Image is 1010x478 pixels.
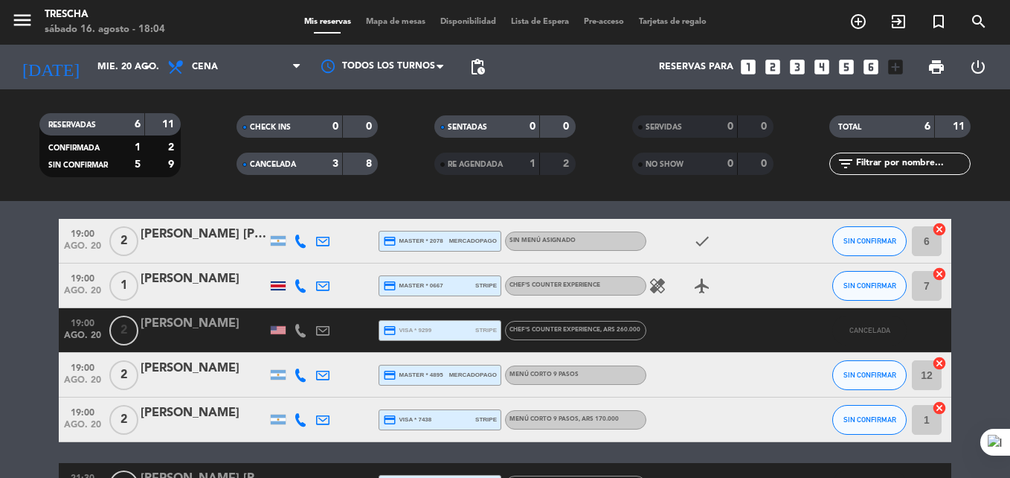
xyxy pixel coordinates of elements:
[832,271,907,301] button: SIN CONFIRMAR
[11,9,33,31] i: menu
[693,277,711,295] i: airplanemode_active
[162,119,177,130] strong: 11
[646,124,682,131] span: SERVIDAS
[924,121,930,132] strong: 6
[48,144,100,152] span: CONFIRMADA
[297,18,358,26] span: Mis reservas
[141,314,267,334] div: [PERSON_NAME]
[509,416,619,422] span: Menú corto 9 pasos
[890,13,907,31] i: exit_to_app
[332,121,338,132] strong: 0
[383,279,396,293] i: credit_card
[761,159,770,169] strong: 0
[135,142,141,153] strong: 1
[64,331,101,348] span: ago. 20
[64,269,101,286] span: 19:00
[530,159,535,169] strong: 1
[832,405,907,435] button: SIN CONFIRMAR
[861,57,881,77] i: looks_6
[843,415,896,424] span: SIN CONFIRMAR
[763,57,782,77] i: looks_two
[45,22,165,37] div: sábado 16. agosto - 18:04
[448,124,487,131] span: SENTADAS
[383,413,431,427] span: visa * 7438
[109,226,138,256] span: 2
[843,371,896,379] span: SIN CONFIRMAR
[135,159,141,170] strong: 5
[109,316,138,345] span: 2
[141,270,267,289] div: [PERSON_NAME]
[932,222,947,237] i: cancel
[383,324,396,337] i: credit_card
[855,156,970,172] input: Filtrar por nombre...
[366,159,375,169] strong: 8
[600,327,640,333] span: , ARS 260.000
[843,237,896,245] span: SIN CONFIRMAR
[659,62,733,72] span: Reservas para
[927,58,945,76] span: print
[563,159,572,169] strong: 2
[48,121,96,129] span: RESERVADAS
[64,224,101,241] span: 19:00
[109,271,138,301] span: 1
[693,232,711,250] i: check
[141,359,267,378] div: [PERSON_NAME]
[135,119,141,130] strong: 6
[383,235,396,248] i: credit_card
[433,18,504,26] span: Disponibilidad
[849,326,890,334] span: CANCELADA
[383,369,396,382] i: credit_card
[64,241,101,258] span: ago. 20
[168,142,177,153] strong: 2
[250,161,296,168] span: CANCELADA
[141,404,267,423] div: [PERSON_NAME]
[64,403,101,420] span: 19:00
[64,375,101,392] span: ago. 20
[448,161,503,168] span: RE AGENDADA
[475,281,497,290] span: stripe
[631,18,714,26] span: Tarjetas de regalo
[788,57,807,77] i: looks_3
[141,225,267,244] div: [PERSON_NAME] [PERSON_NAME]
[45,7,165,22] div: Trescha
[383,369,443,382] span: master * 4895
[932,401,947,415] i: cancel
[509,238,576,243] span: Sin menú asignado
[932,356,947,371] i: cancel
[64,286,101,303] span: ago. 20
[832,226,907,256] button: SIN CONFIRMAR
[358,18,433,26] span: Mapa de mesas
[843,281,896,290] span: SIN CONFIRMAR
[64,358,101,375] span: 19:00
[383,279,443,293] span: master * 0667
[469,58,486,76] span: pending_actions
[383,413,396,427] i: credit_card
[168,159,177,170] strong: 9
[509,372,579,377] span: Menú corto 9 pasos
[383,324,431,337] span: visa * 9299
[11,9,33,36] button: menu
[504,18,576,26] span: Lista de Espera
[646,161,683,168] span: NO SHOW
[970,13,988,31] i: search
[109,360,138,390] span: 2
[64,313,101,331] span: 19:00
[509,327,640,333] span: Chef's Counter Experience
[849,13,867,31] i: add_circle_outline
[727,159,733,169] strong: 0
[932,267,947,281] i: cancel
[649,277,666,295] i: healing
[11,51,90,83] i: [DATE]
[957,45,999,89] div: LOG OUT
[449,370,497,380] span: mercadopago
[727,121,733,132] strong: 0
[563,121,572,132] strong: 0
[739,57,758,77] i: looks_one
[838,124,861,131] span: TOTAL
[475,415,497,424] span: stripe
[832,316,907,345] button: CANCELADA
[530,121,535,132] strong: 0
[64,420,101,437] span: ago. 20
[48,162,108,169] span: SIN CONFIRMAR
[192,62,218,72] span: Cena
